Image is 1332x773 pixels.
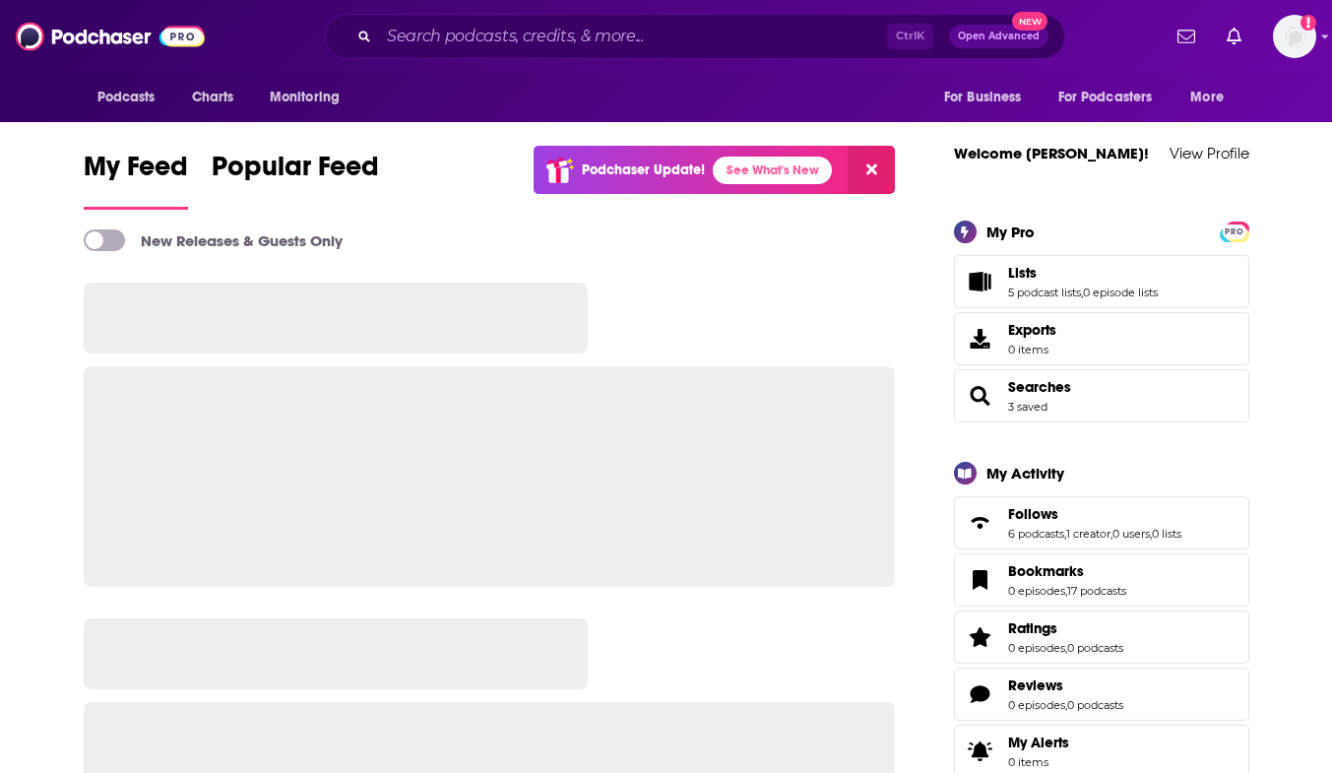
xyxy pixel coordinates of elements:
[1058,84,1153,111] span: For Podcasters
[1008,562,1126,580] a: Bookmarks
[1008,562,1084,580] span: Bookmarks
[1170,144,1249,162] a: View Profile
[949,25,1048,48] button: Open AdvancedNew
[84,150,188,195] span: My Feed
[1008,505,1181,523] a: Follows
[1008,505,1058,523] span: Follows
[986,223,1035,241] div: My Pro
[1067,584,1126,598] a: 17 podcasts
[1008,755,1069,769] span: 0 items
[582,161,705,178] p: Podchaser Update!
[944,84,1022,111] span: For Business
[1008,286,1081,299] a: 5 podcast lists
[954,668,1249,721] span: Reviews
[961,566,1000,594] a: Bookmarks
[954,255,1249,308] span: Lists
[1273,15,1316,58] button: Show profile menu
[325,14,1065,59] div: Search podcasts, credits, & more...
[1112,527,1150,541] a: 0 users
[1067,641,1123,655] a: 0 podcasts
[1008,264,1158,282] a: Lists
[1273,15,1316,58] span: Logged in as Andrea1206
[212,150,379,195] span: Popular Feed
[1008,378,1071,396] a: Searches
[1067,698,1123,712] a: 0 podcasts
[1008,264,1037,282] span: Lists
[1083,286,1158,299] a: 0 episode lists
[961,382,1000,410] a: Searches
[954,144,1149,162] a: Welcome [PERSON_NAME]!
[1273,15,1316,58] img: User Profile
[1190,84,1224,111] span: More
[887,24,933,49] span: Ctrl K
[1008,734,1069,751] span: My Alerts
[84,150,188,210] a: My Feed
[1008,343,1056,356] span: 0 items
[1066,527,1110,541] a: 1 creator
[1008,619,1057,637] span: Ratings
[97,84,156,111] span: Podcasts
[713,157,832,184] a: See What's New
[1008,321,1056,339] span: Exports
[256,79,365,116] button: open menu
[961,509,1000,537] a: Follows
[1170,20,1203,53] a: Show notifications dropdown
[1110,527,1112,541] span: ,
[958,32,1040,41] span: Open Advanced
[1008,698,1065,712] a: 0 episodes
[1012,12,1047,31] span: New
[954,553,1249,607] span: Bookmarks
[192,84,234,111] span: Charts
[179,79,246,116] a: Charts
[1008,676,1063,694] span: Reviews
[954,496,1249,549] span: Follows
[1223,223,1246,237] a: PRO
[961,623,1000,651] a: Ratings
[1065,641,1067,655] span: ,
[84,79,181,116] button: open menu
[212,150,379,210] a: Popular Feed
[961,325,1000,353] span: Exports
[1223,225,1246,239] span: PRO
[1046,79,1181,116] button: open menu
[1081,286,1083,299] span: ,
[954,312,1249,365] a: Exports
[961,738,1000,765] span: My Alerts
[1152,527,1181,541] a: 0 lists
[954,611,1249,664] span: Ratings
[379,21,887,52] input: Search podcasts, credits, & more...
[961,268,1000,295] a: Lists
[1176,79,1248,116] button: open menu
[1008,619,1123,637] a: Ratings
[1064,527,1066,541] span: ,
[84,229,343,251] a: New Releases & Guests Only
[1219,20,1249,53] a: Show notifications dropdown
[1008,584,1065,598] a: 0 episodes
[1008,641,1065,655] a: 0 episodes
[986,464,1064,483] div: My Activity
[1150,527,1152,541] span: ,
[1008,676,1123,694] a: Reviews
[961,680,1000,708] a: Reviews
[954,369,1249,422] span: Searches
[930,79,1047,116] button: open menu
[1065,698,1067,712] span: ,
[16,18,205,55] img: Podchaser - Follow, Share and Rate Podcasts
[270,84,340,111] span: Monitoring
[1008,400,1047,414] a: 3 saved
[1065,584,1067,598] span: ,
[1300,15,1316,31] svg: Add a profile image
[1008,527,1064,541] a: 6 podcasts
